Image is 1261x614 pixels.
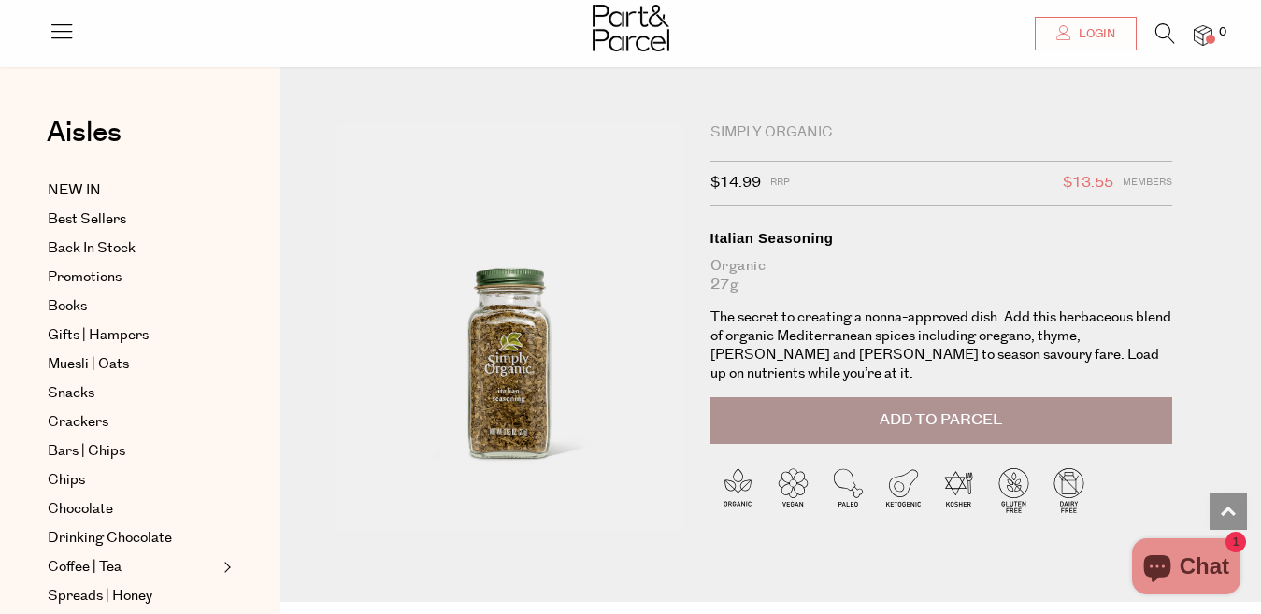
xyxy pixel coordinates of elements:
span: Members [1123,171,1172,195]
img: P_P-ICONS-Live_Bec_V11_Dairy_Free.svg [1041,463,1096,518]
span: Crackers [48,411,108,434]
a: Best Sellers [48,208,218,231]
span: Bars | Chips [48,440,125,463]
img: Part&Parcel [593,5,669,51]
a: Login [1035,17,1137,50]
span: NEW IN [48,179,101,202]
inbox-online-store-chat: Shopify online store chat [1126,538,1246,599]
img: P_P-ICONS-Live_Bec_V11_Ketogenic.svg [876,463,931,518]
img: P_P-ICONS-Live_Bec_V11_Gluten_Free.svg [986,463,1041,518]
span: 0 [1214,24,1231,41]
a: Crackers [48,411,218,434]
a: NEW IN [48,179,218,202]
a: 0 [1194,25,1212,45]
a: Aisles [47,119,122,165]
span: Books [48,295,87,318]
a: Coffee | Tea [48,556,218,578]
button: Add to Parcel [710,397,1173,444]
div: Italian Seasoning [710,229,1173,248]
img: P_P-ICONS-Live_Bec_V11_Vegan.svg [766,463,821,518]
span: Muesli | Oats [48,353,129,376]
a: Gifts | Hampers [48,324,218,347]
a: Spreads | Honey [48,585,218,607]
span: Best Sellers [48,208,126,231]
img: P_P-ICONS-Live_Bec_V11_Organic.svg [710,463,766,518]
a: Books [48,295,218,318]
span: $13.55 [1063,171,1113,195]
span: Chocolate [48,498,113,521]
span: Snacks [48,382,94,405]
p: The secret to creating a nonna-approved dish. Add this herbaceous blend of organic Mediterranean ... [710,308,1173,383]
a: Snacks [48,382,218,405]
img: Italian Seasoning [337,123,682,532]
span: Chips [48,469,85,492]
div: Organic 27g [710,257,1173,294]
img: P_P-ICONS-Live_Bec_V11_Kosher.svg [931,463,986,518]
div: Simply Organic [710,123,1173,142]
span: Drinking Chocolate [48,527,172,550]
img: P_P-ICONS-Live_Bec_V11_Paleo.svg [821,463,876,518]
a: Back In Stock [48,237,218,260]
a: Chips [48,469,218,492]
a: Promotions [48,266,218,289]
a: Bars | Chips [48,440,218,463]
a: Drinking Chocolate [48,527,218,550]
span: Aisles [47,112,122,153]
span: Back In Stock [48,237,136,260]
span: Promotions [48,266,122,289]
span: Login [1074,26,1115,42]
span: RRP [770,171,790,195]
a: Chocolate [48,498,218,521]
a: Muesli | Oats [48,353,218,376]
span: Add to Parcel [880,409,1002,431]
span: Gifts | Hampers [48,324,149,347]
span: $14.99 [710,171,761,195]
span: Spreads | Honey [48,585,152,607]
span: Coffee | Tea [48,556,122,578]
button: Expand/Collapse Coffee | Tea [219,556,232,578]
